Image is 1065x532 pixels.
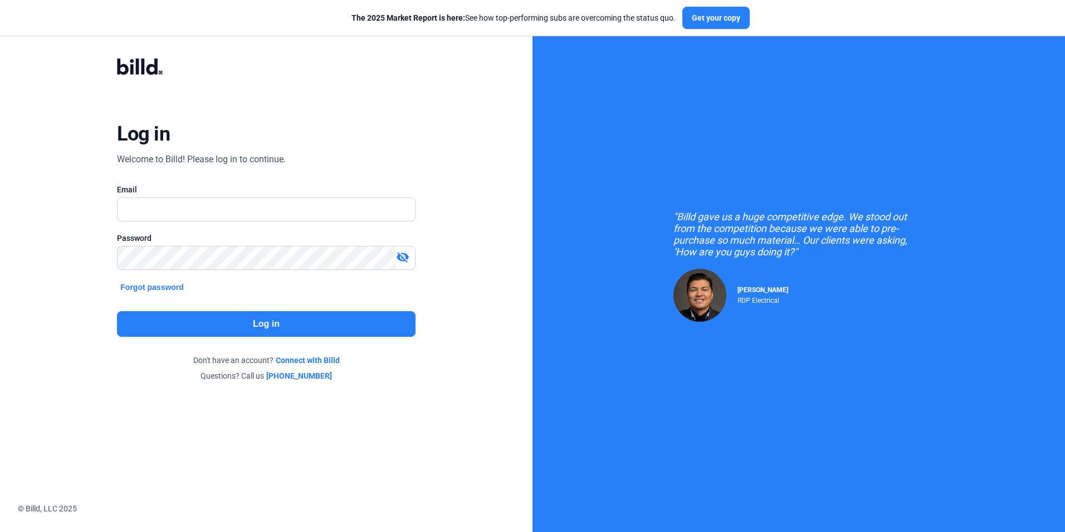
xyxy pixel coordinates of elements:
div: RDP Electrical [737,294,788,304]
mat-icon: visibility_off [396,250,409,264]
span: [PERSON_NAME] [737,286,788,294]
div: See how top-performing subs are overcoming the status quo. [351,12,676,23]
div: Welcome to Billd! Please log in to continue. [117,153,286,166]
a: [PHONE_NUMBER] [266,370,332,381]
div: Don't have an account? [117,355,415,366]
span: The 2025 Market Report is here: [351,13,465,22]
img: Raul Pacheco [673,269,726,322]
div: Log in [117,122,170,146]
button: Log in [117,311,415,337]
div: Questions? Call us [117,370,415,381]
div: Email [117,184,415,195]
button: Get your copy [682,7,750,29]
div: "Billd gave us a huge competitive edge. We stood out from the competition because we were able to... [673,211,924,258]
a: Connect with Billd [276,355,340,366]
div: Password [117,233,415,244]
button: Forgot password [117,281,187,293]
